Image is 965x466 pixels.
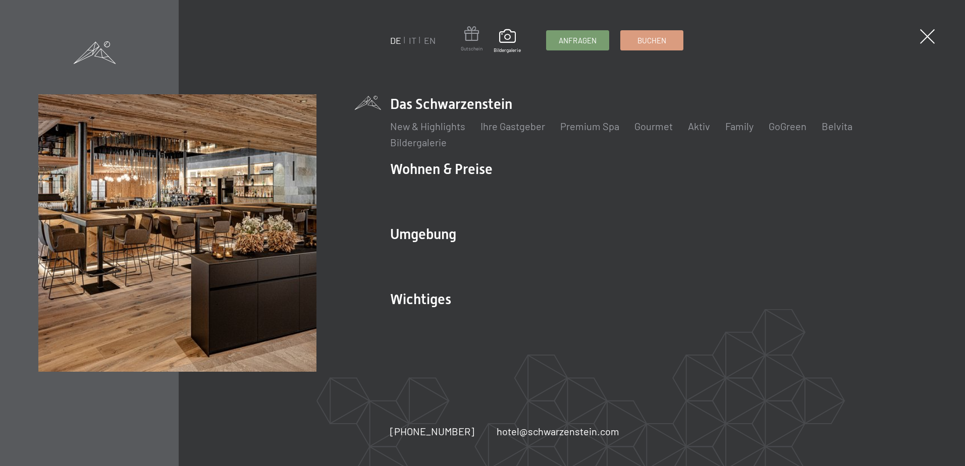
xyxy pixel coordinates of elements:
a: Premium Spa [560,120,619,132]
a: hotel@schwarzenstein.com [497,424,619,438]
span: [PHONE_NUMBER] [390,425,474,437]
a: Bildergalerie [390,136,447,148]
span: Gutschein [461,45,482,52]
a: GoGreen [769,120,807,132]
a: EN [424,35,436,46]
a: DE [390,35,401,46]
a: IT [409,35,416,46]
a: Gourmet [634,120,673,132]
a: Bildergalerie [494,29,521,53]
a: Ihre Gastgeber [480,120,545,132]
a: Family [725,120,754,132]
a: Buchen [621,31,683,50]
a: Anfragen [547,31,609,50]
a: Belvita [822,120,852,132]
a: [PHONE_NUMBER] [390,424,474,438]
a: Gutschein [461,26,482,52]
span: Buchen [637,35,666,46]
span: Bildergalerie [494,46,521,53]
a: Aktiv [688,120,710,132]
a: New & Highlights [390,120,465,132]
span: Anfragen [559,35,597,46]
